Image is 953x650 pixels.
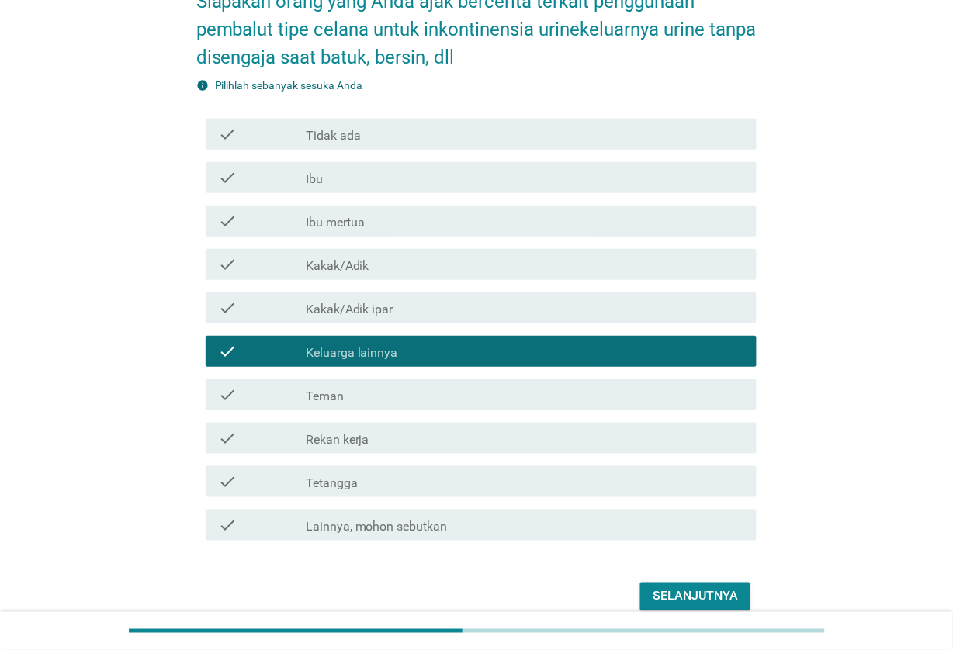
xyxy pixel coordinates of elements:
[306,345,398,361] label: Keluarga lainnya
[306,432,369,448] label: Rekan kerja
[306,258,369,274] label: Kakak/Adik
[215,79,363,92] label: Pilihlah sebanyak sesuka Anda
[306,519,448,534] label: Lainnya, mohon sebutkan
[218,299,237,317] i: check
[196,79,209,92] i: info
[218,212,237,230] i: check
[306,475,358,491] label: Tetangga
[640,583,750,610] button: Selanjutnya
[306,302,393,317] label: Kakak/Adik ipar
[218,342,237,361] i: check
[218,168,237,187] i: check
[218,472,237,491] i: check
[218,429,237,448] i: check
[218,125,237,143] i: check
[306,171,323,187] label: Ibu
[306,215,365,230] label: Ibu mertua
[218,516,237,534] i: check
[306,389,344,404] label: Teman
[218,255,237,274] i: check
[218,386,237,404] i: check
[653,587,738,606] div: Selanjutnya
[306,128,361,143] label: Tidak ada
